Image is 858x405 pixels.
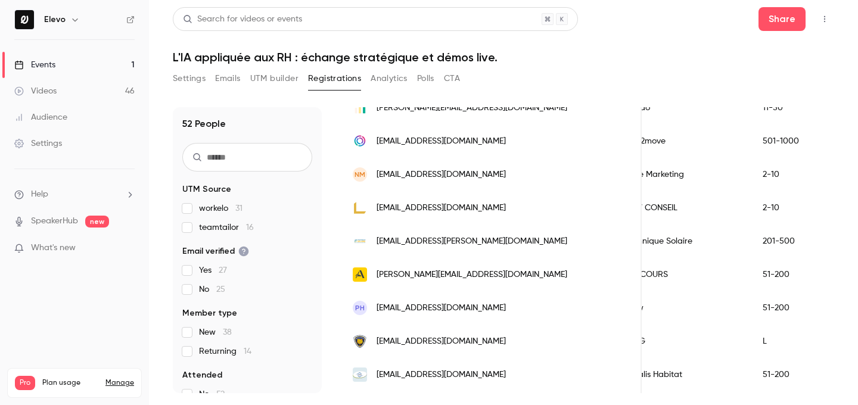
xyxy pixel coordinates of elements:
span: 25 [216,285,225,294]
div: 51-200 [751,258,851,291]
div: 201-500 [751,225,851,258]
span: teamtailor [199,222,254,233]
span: Plan usage [42,378,98,388]
span: [EMAIL_ADDRESS][DOMAIN_NAME] [377,135,506,148]
h6: Elevo [44,14,66,26]
div: Search for videos or events [183,13,302,26]
span: Yes [199,264,227,276]
button: Registrations [308,69,361,88]
span: 27 [219,266,227,275]
span: 16 [246,223,254,232]
span: Pro [15,376,35,390]
div: ANACOURS [612,258,751,291]
div: Settings [14,138,62,149]
div: Pluralis Habitat [612,358,751,391]
button: CTA [444,69,460,88]
img: ieseg.fr [353,334,367,348]
span: 31 [235,204,243,213]
span: [EMAIL_ADDRESS][DOMAIN_NAME] [377,335,506,348]
span: 14 [244,347,251,356]
button: Settings [173,69,206,88]
span: [EMAIL_ADDRESS][DOMAIN_NAME] [377,369,506,381]
div: Technique Solaire [612,225,751,258]
div: Mendo [612,91,751,124]
a: Manage [105,378,134,388]
img: techniquesolaire.com [353,234,367,248]
span: No [199,283,225,295]
span: Member type [182,307,237,319]
div: 51-200 [751,291,851,325]
img: pluralis-habitat.fr [353,367,367,382]
div: Videos [14,85,57,97]
span: Attended [182,369,222,381]
h1: 52 People [182,117,226,131]
div: 11-50 [751,91,851,124]
div: 2-10 [751,158,851,191]
img: Elevo [15,10,34,29]
div: Events [14,59,55,71]
span: [PERSON_NAME][EMAIL_ADDRESS][DOMAIN_NAME] [377,102,567,114]
span: UTM Source [182,183,231,195]
div: Kbrw [612,291,751,325]
span: Help [31,188,48,201]
span: Email verified [182,245,249,257]
a: SpeakerHub [31,215,78,228]
span: [EMAIL_ADDRESS][DOMAIN_NAME] [377,302,506,314]
span: [PERSON_NAME][EMAIL_ADDRESS][DOMAIN_NAME] [377,269,567,281]
span: [EMAIL_ADDRESS][PERSON_NAME][DOMAIN_NAME] [377,235,567,248]
button: Emails [215,69,240,88]
span: [EMAIL_ADDRESS][DOMAIN_NAME] [377,169,506,181]
img: anacours.fr [353,267,367,282]
button: Share [758,7,806,31]
span: 52 [216,390,225,398]
div: 501-1000 [751,124,851,158]
button: Analytics [371,69,408,88]
span: No [199,388,225,400]
li: help-dropdown-opener [14,188,135,201]
div: IESEG [612,325,751,358]
img: srwcuisines.fr [353,201,367,215]
span: 38 [223,328,232,337]
span: workelo [199,202,243,214]
button: Polls [417,69,434,88]
img: free2move.com [353,134,367,148]
div: Hype Marketing [612,158,751,191]
div: L [751,325,851,358]
span: [EMAIL_ADDRESS][DOMAIN_NAME] [377,202,506,214]
div: Audience [14,111,67,123]
img: mendo.cloud [353,101,367,115]
span: What's new [31,242,76,254]
button: UTM builder [250,69,299,88]
span: NM [355,169,365,180]
span: New [199,326,232,338]
div: 2-10 [751,191,851,225]
span: new [85,216,109,228]
div: SRW CONSEIL [612,191,751,225]
h1: L'IA appliquée aux RH : échange stratégique et démos live. [173,50,834,64]
div: 51-200 [751,358,851,391]
span: PH [355,303,365,313]
div: Free2move [612,124,751,158]
span: Returning [199,345,251,357]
